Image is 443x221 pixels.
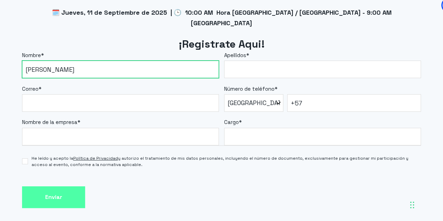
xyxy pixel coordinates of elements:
[317,131,443,221] iframe: Chat Widget
[224,85,275,92] span: Número de teléfono
[22,186,85,208] input: Enviar
[224,119,239,125] span: Cargo
[73,156,118,161] a: Política de Privacidad
[32,155,421,168] span: He leído y acepto la y autorizo el tratamiento de mis datos personales, incluyendo el número de d...
[52,8,392,27] span: 🗓️ Jueves, 11 de Septiembre de 2025 | 🕒 10:00 AM Hora [GEOGRAPHIC_DATA] / [GEOGRAPHIC_DATA] - 9:0...
[224,52,246,58] span: Apellidos
[410,194,414,215] div: Arrastrar
[22,85,39,92] span: Correo
[22,158,28,164] input: He leído y acepto laPolítica de Privacidady autorizo el tratamiento de mis datos personales, incl...
[22,119,77,125] span: Nombre de la empresa
[317,131,443,221] div: Widget de chat
[22,37,421,51] h2: ¡Registrate Aqui!
[22,52,41,58] span: Nombre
